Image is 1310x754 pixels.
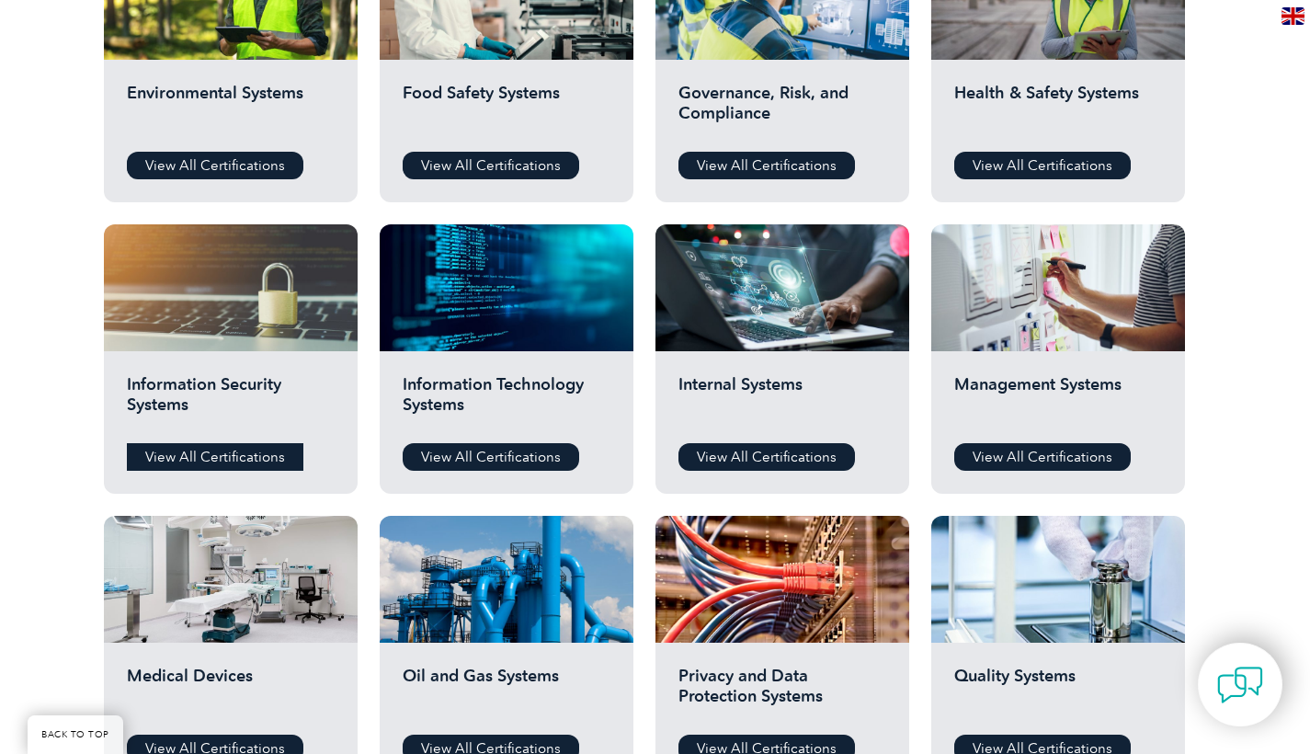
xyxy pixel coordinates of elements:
[954,443,1131,471] a: View All Certifications
[678,666,886,721] h2: Privacy and Data Protection Systems
[127,443,303,471] a: View All Certifications
[678,374,886,429] h2: Internal Systems
[954,666,1162,721] h2: Quality Systems
[28,715,123,754] a: BACK TO TOP
[127,152,303,179] a: View All Certifications
[403,83,610,138] h2: Food Safety Systems
[403,152,579,179] a: View All Certifications
[954,152,1131,179] a: View All Certifications
[678,83,886,138] h2: Governance, Risk, and Compliance
[127,374,335,429] h2: Information Security Systems
[403,666,610,721] h2: Oil and Gas Systems
[127,666,335,721] h2: Medical Devices
[127,83,335,138] h2: Environmental Systems
[678,152,855,179] a: View All Certifications
[403,374,610,429] h2: Information Technology Systems
[954,374,1162,429] h2: Management Systems
[403,443,579,471] a: View All Certifications
[678,443,855,471] a: View All Certifications
[1217,662,1263,708] img: contact-chat.png
[1282,7,1304,25] img: en
[954,83,1162,138] h2: Health & Safety Systems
